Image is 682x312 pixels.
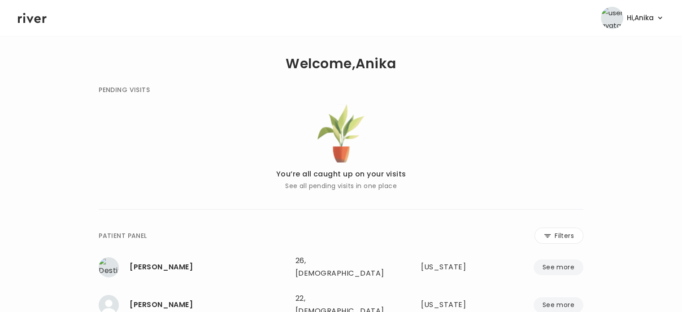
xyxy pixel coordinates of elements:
[601,7,664,29] button: user avatarHi,Anika
[99,230,147,241] div: PATIENT PANEL
[534,259,583,275] button: See more
[421,299,485,311] div: Missouri
[130,261,288,273] div: Destiny Ford
[421,261,485,273] div: Florida
[601,7,623,29] img: user avatar
[627,12,654,24] span: Hi, Anika
[130,299,288,311] div: KEYSHLA HERNANDEZ MARTINEZ
[276,180,406,191] p: See all pending visits in one place
[276,168,406,180] p: You’re all caught up on your visits
[99,84,150,95] div: PENDING VISITS
[295,255,387,280] div: 26, [DEMOGRAPHIC_DATA]
[286,57,396,70] h1: Welcome, Anika
[99,257,119,277] img: Destiny Ford
[534,228,583,244] button: Filters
